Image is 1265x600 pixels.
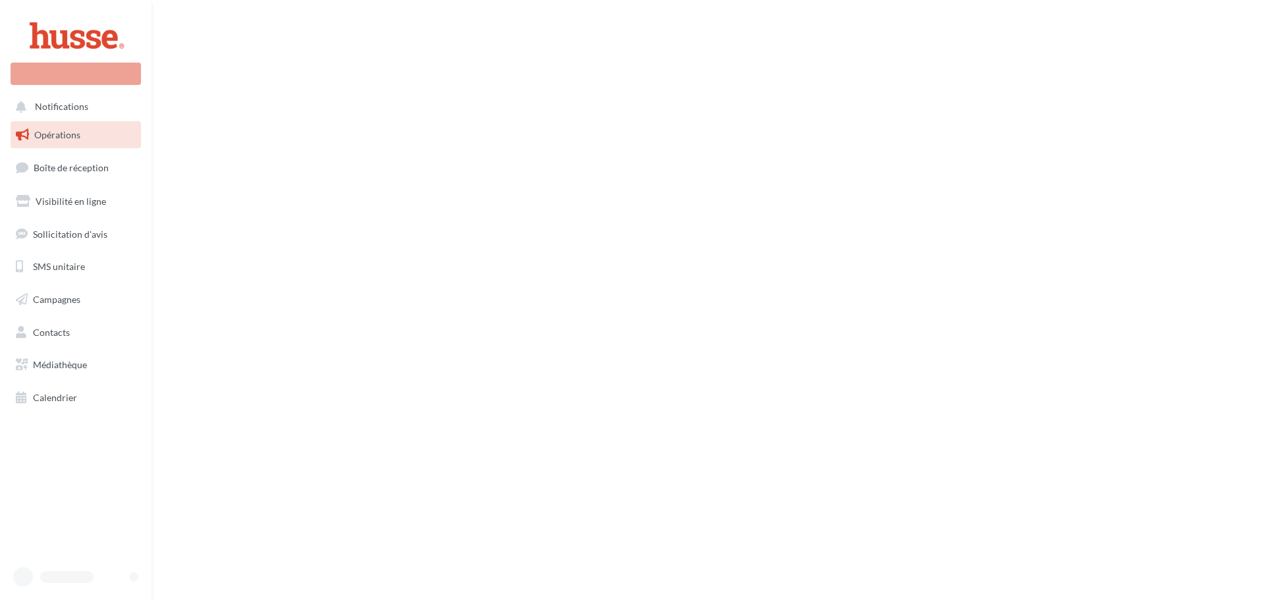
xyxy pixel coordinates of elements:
div: Nouvelle campagne [11,63,141,85]
a: Campagnes [8,286,144,314]
a: Opérations [8,121,144,149]
a: Boîte de réception [8,153,144,182]
a: Médiathèque [8,351,144,379]
span: Visibilité en ligne [36,196,106,207]
a: Sollicitation d'avis [8,221,144,248]
a: Calendrier [8,384,144,412]
span: SMS unitaire [33,261,85,272]
a: Contacts [8,319,144,346]
span: Notifications [35,101,88,113]
span: Contacts [33,327,70,338]
a: SMS unitaire [8,253,144,281]
span: Opérations [34,129,80,140]
span: Boîte de réception [34,162,109,173]
span: Sollicitation d'avis [33,228,107,239]
span: Calendrier [33,392,77,403]
span: Campagnes [33,294,80,305]
span: Médiathèque [33,359,87,370]
a: Visibilité en ligne [8,188,144,215]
